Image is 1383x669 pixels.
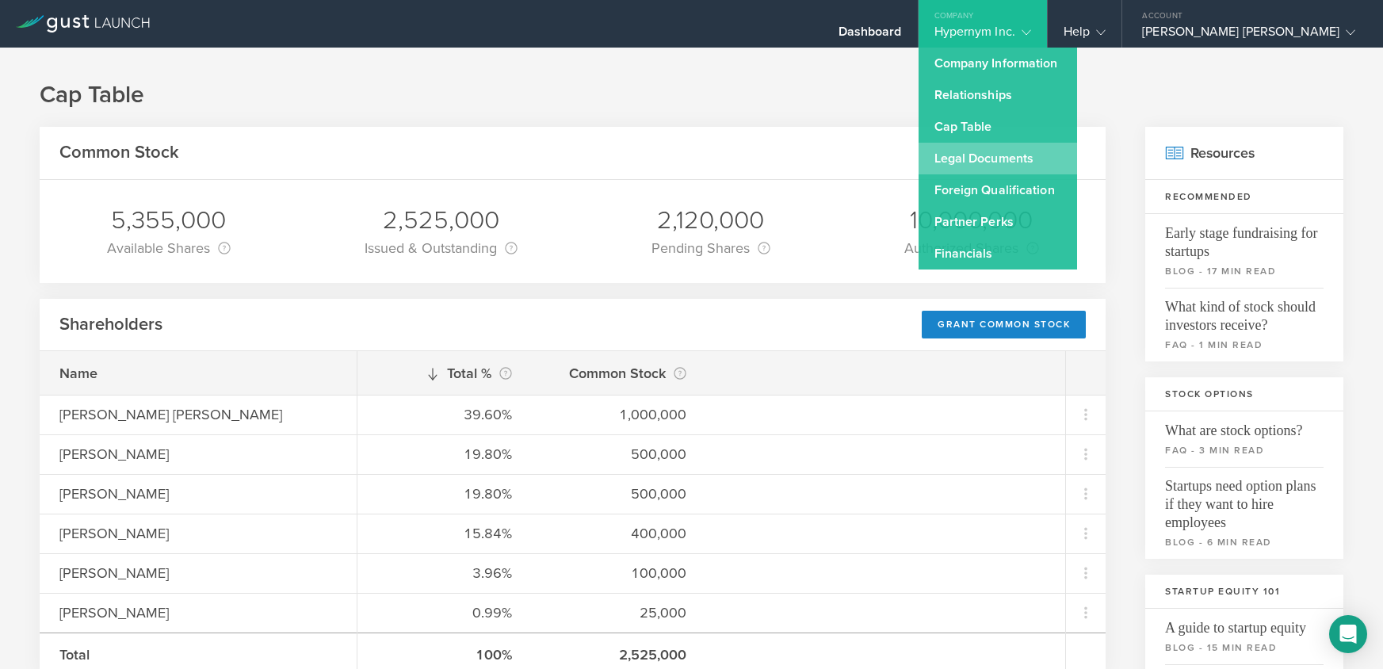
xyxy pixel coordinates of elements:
div: 3.96% [377,563,512,583]
div: [PERSON_NAME] [59,484,337,504]
div: [PERSON_NAME] [59,444,337,464]
div: 100,000 [552,563,686,583]
div: 500,000 [552,484,686,504]
div: 19.80% [377,444,512,464]
span: Early stage fundraising for startups [1165,214,1324,261]
div: Issued & Outstanding [365,237,518,259]
div: [PERSON_NAME] [59,523,337,544]
h2: Common Stock [59,141,179,164]
div: 500,000 [552,444,686,464]
small: faq - 1 min read [1165,338,1324,352]
span: A guide to startup equity [1165,609,1324,637]
div: 2,525,000 [365,204,518,237]
div: 2,120,000 [651,204,770,237]
div: 2,525,000 [552,644,686,665]
div: 400,000 [552,523,686,544]
span: What kind of stock should investors receive? [1165,288,1324,334]
div: [PERSON_NAME] [59,563,337,583]
div: Authorized Shares [904,237,1039,259]
a: What are stock options?faq - 3 min read [1145,411,1343,467]
a: What kind of stock should investors receive?faq - 1 min read [1145,288,1343,361]
h3: Startup Equity 101 [1145,575,1343,609]
h2: Resources [1145,127,1343,180]
div: Grant Common Stock [922,311,1086,338]
a: Startups need option plans if they want to hire employeesblog - 6 min read [1145,467,1343,559]
h2: Shareholders [59,313,162,336]
div: Common Stock [552,362,686,384]
div: Name [59,363,337,384]
div: Total [59,644,337,665]
div: 39.60% [377,404,512,425]
div: Pending Shares [651,237,770,259]
div: Dashboard [839,24,902,48]
div: 15.84% [377,523,512,544]
div: Total % [377,362,512,384]
div: 100% [377,644,512,665]
h3: Recommended [1145,180,1343,214]
a: Early stage fundraising for startupsblog - 17 min read [1145,214,1343,288]
div: Open Intercom Messenger [1329,615,1367,653]
div: [PERSON_NAME] [59,602,337,623]
div: [PERSON_NAME] [PERSON_NAME] [59,404,337,425]
div: [PERSON_NAME] [PERSON_NAME] [1142,24,1355,48]
small: blog - 17 min read [1165,264,1324,278]
span: Startups need option plans if they want to hire employees [1165,467,1324,532]
div: Hypernym Inc. [934,24,1031,48]
div: 1,000,000 [552,404,686,425]
small: blog - 6 min read [1165,535,1324,549]
div: 25,000 [552,602,686,623]
div: 10,000,000 [904,204,1039,237]
div: 5,355,000 [107,204,231,237]
h3: Stock Options [1145,377,1343,411]
span: What are stock options? [1165,411,1324,440]
div: 0.99% [377,602,512,623]
div: Help [1064,24,1106,48]
div: 19.80% [377,484,512,504]
a: A guide to startup equityblog - 15 min read [1145,609,1343,664]
h1: Cap Table [40,79,1343,111]
small: blog - 15 min read [1165,640,1324,655]
small: faq - 3 min read [1165,443,1324,457]
div: Available Shares [107,237,231,259]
